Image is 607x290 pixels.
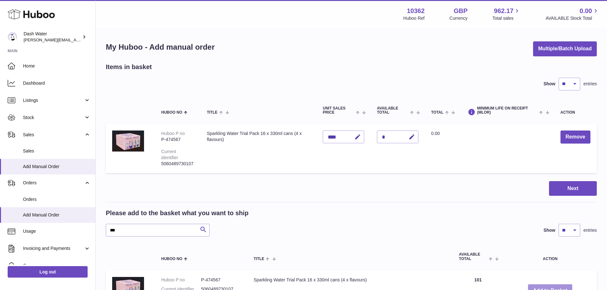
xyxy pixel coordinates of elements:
span: Huboo no [161,110,182,115]
td: Sparkling Water Trial Pack 16 x 330ml cans (4 x flavours) [200,124,316,173]
span: Orders [23,196,90,202]
h2: Please add to the basket what you want to ship [106,209,249,217]
span: 0.00 [431,131,440,136]
h1: My Huboo - Add manual order [106,42,215,52]
div: Action [560,110,590,115]
span: Sales [23,148,90,154]
strong: 10362 [407,7,425,15]
span: Huboo no [161,257,182,261]
span: Title [254,257,264,261]
div: Huboo Ref [403,15,425,21]
span: Minimum Life On Receipt (MLOR) [477,106,538,115]
span: Dashboard [23,80,90,86]
div: P-474567 [161,137,194,143]
a: 0.00 AVAILABLE Stock Total [546,7,599,21]
span: entries [583,227,597,233]
span: AVAILABLE Stock Total [546,15,599,21]
span: Total [431,110,444,115]
dd: P-474567 [201,277,241,283]
div: Huboo P no [161,131,185,136]
span: Usage [23,228,90,234]
strong: GBP [454,7,467,15]
a: Log out [8,266,88,278]
span: Cases [23,263,90,269]
span: Stock [23,115,84,121]
button: Next [549,181,597,196]
span: 962.17 [494,7,513,15]
span: Home [23,63,90,69]
span: Invoicing and Payments [23,245,84,251]
span: Orders [23,180,84,186]
button: Remove [560,131,590,144]
span: Title [207,110,217,115]
label: Show [544,227,555,233]
img: Sparkling Water Trial Pack 16 x 330ml cans (4 x flavours) [112,131,144,152]
div: Current identifier [161,149,178,160]
img: james@dash-water.com [8,32,17,42]
h2: Items in basket [106,63,152,71]
dt: Huboo P no [161,277,201,283]
span: Add Manual Order [23,212,90,218]
span: Total sales [492,15,521,21]
button: Multiple/Batch Upload [533,41,597,56]
th: Action [503,246,597,267]
span: Listings [23,97,84,103]
div: Currency [450,15,468,21]
span: Add Manual Order [23,164,90,170]
span: entries [583,81,597,87]
span: [PERSON_NAME][EMAIL_ADDRESS][DOMAIN_NAME] [24,37,128,42]
div: 5060489730107 [161,161,194,167]
label: Show [544,81,555,87]
div: Dash Water [24,31,81,43]
a: 962.17 Total sales [492,7,521,21]
span: 0.00 [580,7,592,15]
span: AVAILABLE Total [459,252,487,261]
span: AVAILABLE Total [377,106,408,115]
span: Unit Sales Price [323,106,354,115]
span: Sales [23,132,84,138]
